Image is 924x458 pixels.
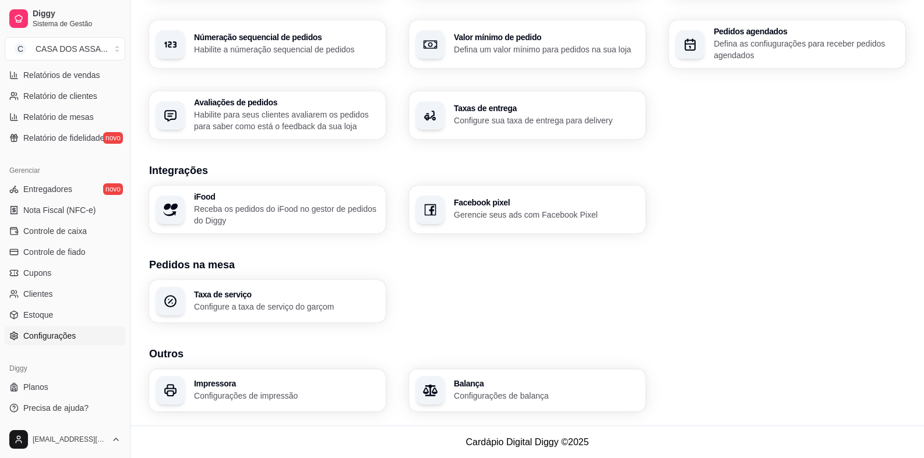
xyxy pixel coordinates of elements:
[33,19,121,29] span: Sistema de Gestão
[5,264,125,282] a: Cupons
[454,209,639,221] p: Gerencie seus ads com Facebook Pixel
[23,330,76,342] span: Configurações
[23,225,87,237] span: Controle de caixa
[454,390,639,402] p: Configurações de balança
[194,33,379,41] h3: Númeração sequencial de pedidos
[194,98,379,106] h3: Avaliações de pedidos
[714,38,898,61] p: Defina as confiugurações para receber pedidos agendados
[23,267,51,279] span: Cupons
[5,108,125,126] a: Relatório de mesas
[194,109,379,132] p: Habilite para seus clientes avaliarem os pedidos para saber como está o feedback da sua loja
[5,285,125,303] a: Clientes
[5,129,125,147] a: Relatório de fidelidadenovo
[454,198,639,207] h3: Facebook pixel
[194,290,379,299] h3: Taxa de serviço
[15,43,26,55] span: C
[5,326,125,345] a: Configurações
[5,180,125,198] a: Entregadoresnovo
[5,66,125,84] a: Relatórios de vendas
[5,243,125,261] a: Controle de fiado
[5,306,125,324] a: Estoque
[23,309,53,321] span: Estoque
[23,111,94,123] span: Relatório de mesas
[409,186,646,233] button: Facebook pixelGerencie seus ads com Facebook Pixel
[33,435,107,444] span: [EMAIL_ADDRESS][DOMAIN_NAME]
[5,378,125,396] a: Planos
[454,115,639,126] p: Configure sua taxa de entrega para delivery
[5,87,125,105] a: Relatório de clientes
[454,379,639,388] h3: Balança
[23,183,72,195] span: Entregadores
[409,20,646,68] button: Valor mínimo de pedidoDefina um valor mínimo para pedidos na sua loja
[23,132,104,144] span: Relatório de fidelidade
[454,44,639,55] p: Defina um valor mínimo para pedidos na sua loja
[454,33,639,41] h3: Valor mínimo de pedido
[5,399,125,417] a: Precisa de ajuda?
[149,369,386,411] button: ImpressoraConfigurações de impressão
[23,90,97,102] span: Relatório de clientes
[454,104,639,112] h3: Taxas de entrega
[5,201,125,219] a: Nota Fiscal (NFC-e)
[5,5,125,33] a: DiggySistema de Gestão
[23,381,48,393] span: Planos
[5,425,125,453] button: [EMAIL_ADDRESS][DOMAIN_NAME]
[23,288,53,300] span: Clientes
[194,379,379,388] h3: Impressora
[194,193,379,201] h3: iFood
[23,246,86,258] span: Controle de fiado
[149,162,905,179] h3: Integrações
[149,20,386,68] button: Númeração sequencial de pedidosHabilite a númeração sequencial de pedidos
[194,301,379,313] p: Configure a taxa de serviço do garçom
[5,359,125,378] div: Diggy
[194,390,379,402] p: Configurações de impressão
[194,203,379,226] p: Receba os pedidos do iFood no gestor de pedidos do Diggy
[409,369,646,411] button: BalançaConfigurações de balança
[714,27,898,35] h3: Pedidos agendados
[5,161,125,180] div: Gerenciar
[149,346,905,362] h3: Outros
[5,37,125,61] button: Select a team
[23,402,89,414] span: Precisa de ajuda?
[23,69,100,81] span: Relatórios de vendas
[33,9,121,19] span: Diggy
[409,91,646,139] button: Taxas de entregaConfigure sua taxa de entrega para delivery
[23,204,96,216] span: Nota Fiscal (NFC-e)
[149,280,386,322] button: Taxa de serviçoConfigure a taxa de serviço do garçom
[149,91,386,139] button: Avaliações de pedidosHabilite para seus clientes avaliarem os pedidos para saber como está o feed...
[149,186,386,233] button: iFoodReceba os pedidos do iFood no gestor de pedidos do Diggy
[5,222,125,240] a: Controle de caixa
[669,20,905,68] button: Pedidos agendadosDefina as confiugurações para receber pedidos agendados
[149,257,905,273] h3: Pedidos na mesa
[194,44,379,55] p: Habilite a númeração sequencial de pedidos
[36,43,108,55] div: CASA DOS ASSA ...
